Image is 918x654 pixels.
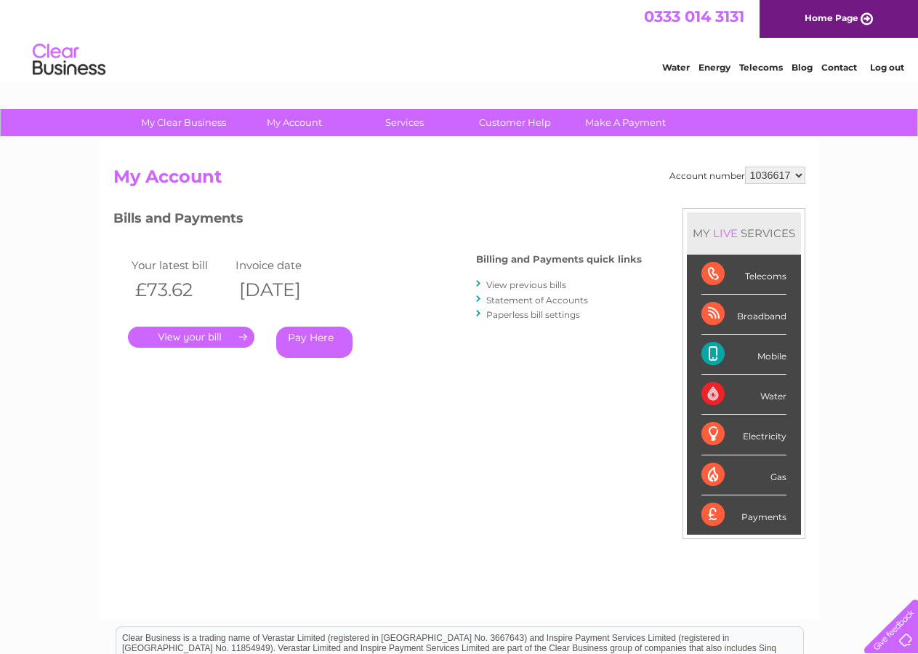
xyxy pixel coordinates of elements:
th: £73.62 [128,275,233,305]
a: Energy [698,62,730,73]
a: . [128,327,254,348]
div: Water [701,375,786,415]
a: Paperless bill settings [486,309,580,320]
h2: My Account [113,167,805,194]
td: Invoice date [232,255,337,275]
a: Contact [821,62,857,73]
div: Electricity [701,415,786,455]
a: 0333 014 3131 [644,7,744,25]
h4: Billing and Payments quick links [476,254,642,265]
a: Services [345,109,464,136]
a: Log out [870,62,904,73]
div: Payments [701,495,786,535]
div: Account number [669,167,805,184]
div: Telecoms [701,255,786,295]
h3: Bills and Payments [113,208,642,234]
a: Customer Help [455,109,575,136]
a: Water [662,62,690,73]
div: Clear Business is a trading name of Verastar Limited (registered in [GEOGRAPHIC_DATA] No. 3667643... [116,8,803,71]
div: Mobile [701,335,786,375]
a: My Account [234,109,354,136]
td: Your latest bill [128,255,233,275]
a: Telecoms [739,62,783,73]
div: Broadband [701,295,786,335]
a: View previous bills [486,279,566,290]
a: Blog [792,62,813,73]
a: Statement of Accounts [486,295,588,306]
a: Pay Here [276,327,353,358]
div: LIVE [710,226,741,240]
th: [DATE] [232,275,337,305]
div: Gas [701,455,786,495]
img: logo.png [32,38,106,82]
a: My Clear Business [124,109,243,136]
a: Make A Payment [565,109,685,136]
div: MY SERVICES [687,212,801,254]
